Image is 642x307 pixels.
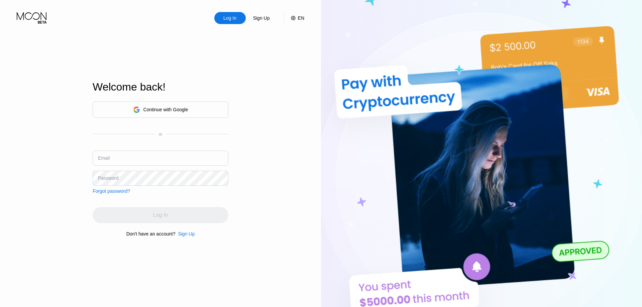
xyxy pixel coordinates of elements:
[98,175,118,181] div: Password
[93,188,130,194] div: Forgot password?
[246,12,277,24] div: Sign Up
[284,12,304,24] div: EN
[93,102,228,118] div: Continue with Google
[98,155,110,161] div: Email
[223,15,237,21] div: Log In
[175,231,195,237] div: Sign Up
[214,12,246,24] div: Log In
[159,132,163,137] div: or
[298,15,304,21] div: EN
[126,231,176,237] div: Don't have an account?
[143,107,188,112] div: Continue with Google
[178,231,195,237] div: Sign Up
[252,15,271,21] div: Sign Up
[93,81,228,93] div: Welcome back!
